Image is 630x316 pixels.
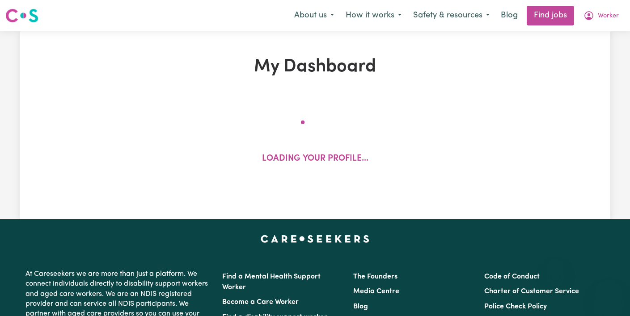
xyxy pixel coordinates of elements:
iframe: Button to launch messaging window [594,280,623,309]
a: Code of Conduct [484,273,540,280]
button: My Account [578,6,625,25]
a: Find jobs [527,6,574,25]
button: How it works [340,6,407,25]
h1: My Dashboard [124,56,507,78]
img: Careseekers logo [5,8,38,24]
a: Find a Mental Health Support Worker [222,273,321,291]
a: Police Check Policy [484,303,547,310]
iframe: Close message [546,259,564,277]
a: Careseekers logo [5,5,38,26]
a: Charter of Customer Service [484,288,579,295]
span: Worker [598,11,619,21]
a: Media Centre [353,288,399,295]
button: About us [288,6,340,25]
button: Safety & resources [407,6,495,25]
a: Become a Care Worker [222,299,299,306]
a: The Founders [353,273,397,280]
a: Careseekers home page [261,235,369,242]
p: Loading your profile... [262,153,368,166]
a: Blog [353,303,368,310]
a: Blog [495,6,523,25]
